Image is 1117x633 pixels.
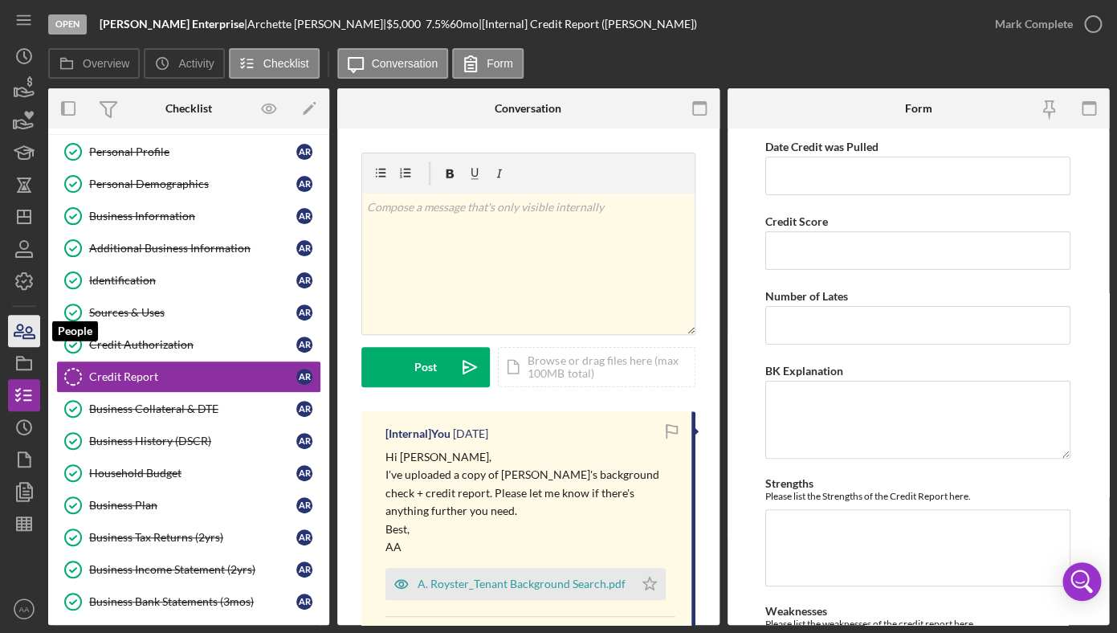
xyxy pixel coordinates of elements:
label: Weaknesses [765,604,827,618]
a: Personal DemographicsAR [56,168,321,200]
div: Checklist [165,102,212,115]
button: Post [361,347,490,387]
label: Overview [83,57,129,70]
div: | [Internal] Credit Report ([PERSON_NAME]) [479,18,697,31]
div: A R [296,465,312,481]
label: Checklist [263,57,309,70]
a: Sources & UsesAR [56,296,321,329]
a: Business Bank Statements (3mos)AR [56,586,321,618]
a: Business History (DSCR)AR [56,425,321,457]
time: 2025-07-27 22:14 [453,427,488,440]
label: Strengths [765,476,813,490]
button: Activity [144,48,224,79]
a: Business Income Statement (2yrs)AR [56,553,321,586]
button: Overview [48,48,140,79]
div: Open [48,14,87,35]
button: Form [452,48,524,79]
p: AA [385,538,675,556]
div: A R [296,176,312,192]
div: A R [296,272,312,288]
div: Post [414,347,437,387]
label: BK Explanation [765,364,843,378]
div: Credit Report [89,370,296,383]
div: [Internal] You [385,427,450,440]
div: Please list the weaknesses of the credit report here [765,618,1070,630]
button: Conversation [337,48,449,79]
b: [PERSON_NAME] Enterprise [100,17,244,31]
div: A R [296,497,312,513]
a: Business InformationAR [56,200,321,232]
div: Open Intercom Messenger [1062,562,1101,601]
button: Checklist [229,48,320,79]
div: A R [296,529,312,545]
div: A R [296,337,312,353]
div: Business Tax Returns (2yrs) [89,531,296,544]
div: Sources & Uses [89,306,296,319]
div: A R [296,240,312,256]
label: Conversation [372,57,438,70]
button: AA [8,593,40,625]
div: Credit Authorization [89,338,296,351]
div: Conversation [495,102,561,115]
p: I've uploaded a copy of [PERSON_NAME]'s background check + credit report. Please let me know if t... [385,466,675,520]
div: A R [296,594,312,610]
a: Business PlanAR [56,489,321,521]
div: Business Information [89,210,296,223]
div: 60 mo [450,18,479,31]
p: Best, [385,521,675,538]
span: $5,000 [386,17,421,31]
a: Credit ReportAR [56,361,321,393]
div: A R [296,144,312,160]
a: Personal ProfileAR [56,136,321,168]
div: Household Budget [89,467,296,480]
label: Form [487,57,513,70]
button: A. Royster_Tenant Background Search.pdf [385,568,666,600]
div: Business History (DSCR) [89,435,296,447]
label: Activity [178,57,214,70]
div: A R [296,562,312,578]
div: Please list the Strengths of the Credit Report here. [765,490,1070,502]
div: Business Bank Statements (3mos) [89,595,296,608]
div: A R [296,369,312,385]
div: | [100,18,247,31]
div: Business Income Statement (2yrs) [89,563,296,576]
a: Business Tax Returns (2yrs)AR [56,521,321,553]
label: Date Credit was Pulled [765,140,879,153]
a: IdentificationAR [56,264,321,296]
button: Mark Complete [979,8,1109,40]
div: A R [296,433,312,449]
div: Personal Demographics [89,178,296,190]
div: Business Collateral & DTE [89,402,296,415]
div: Business Plan [89,499,296,512]
a: Additional Business InformationAR [56,232,321,264]
p: Hi [PERSON_NAME], [385,448,675,466]
a: Business Collateral & DTEAR [56,393,321,425]
text: AA [19,605,30,614]
a: Credit AuthorizationAR [56,329,321,361]
div: Personal Profile [89,145,296,158]
a: Household BudgetAR [56,457,321,489]
div: Additional Business Information [89,242,296,255]
label: Credit Score [765,214,828,228]
div: A R [296,401,312,417]
div: Form [904,102,932,115]
div: Mark Complete [995,8,1073,40]
label: Number of Lates [765,289,848,303]
div: Identification [89,274,296,287]
div: A. Royster_Tenant Background Search.pdf [418,578,626,590]
div: 7.5 % [426,18,450,31]
div: Archette [PERSON_NAME] | [247,18,386,31]
div: A R [296,304,312,321]
div: A R [296,208,312,224]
